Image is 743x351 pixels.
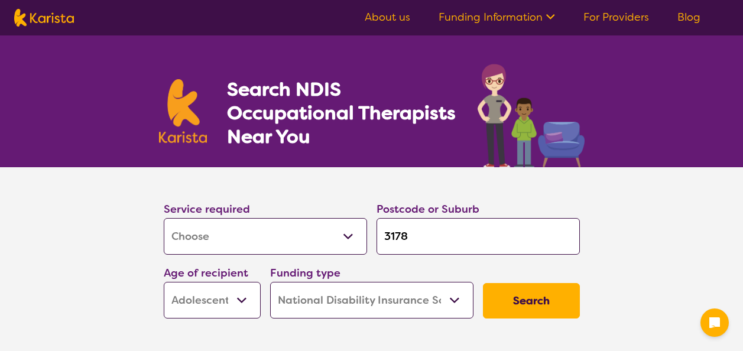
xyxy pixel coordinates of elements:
img: Karista logo [14,9,74,27]
img: occupational-therapy [478,64,585,167]
label: Postcode or Suburb [377,202,479,216]
a: For Providers [583,10,649,24]
h1: Search NDIS Occupational Therapists Near You [227,77,457,148]
label: Age of recipient [164,266,248,280]
a: Funding Information [439,10,555,24]
input: Type [377,218,580,255]
a: About us [365,10,410,24]
label: Funding type [270,266,340,280]
label: Service required [164,202,250,216]
img: Karista logo [159,79,207,143]
button: Search [483,283,580,318]
a: Blog [677,10,700,24]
